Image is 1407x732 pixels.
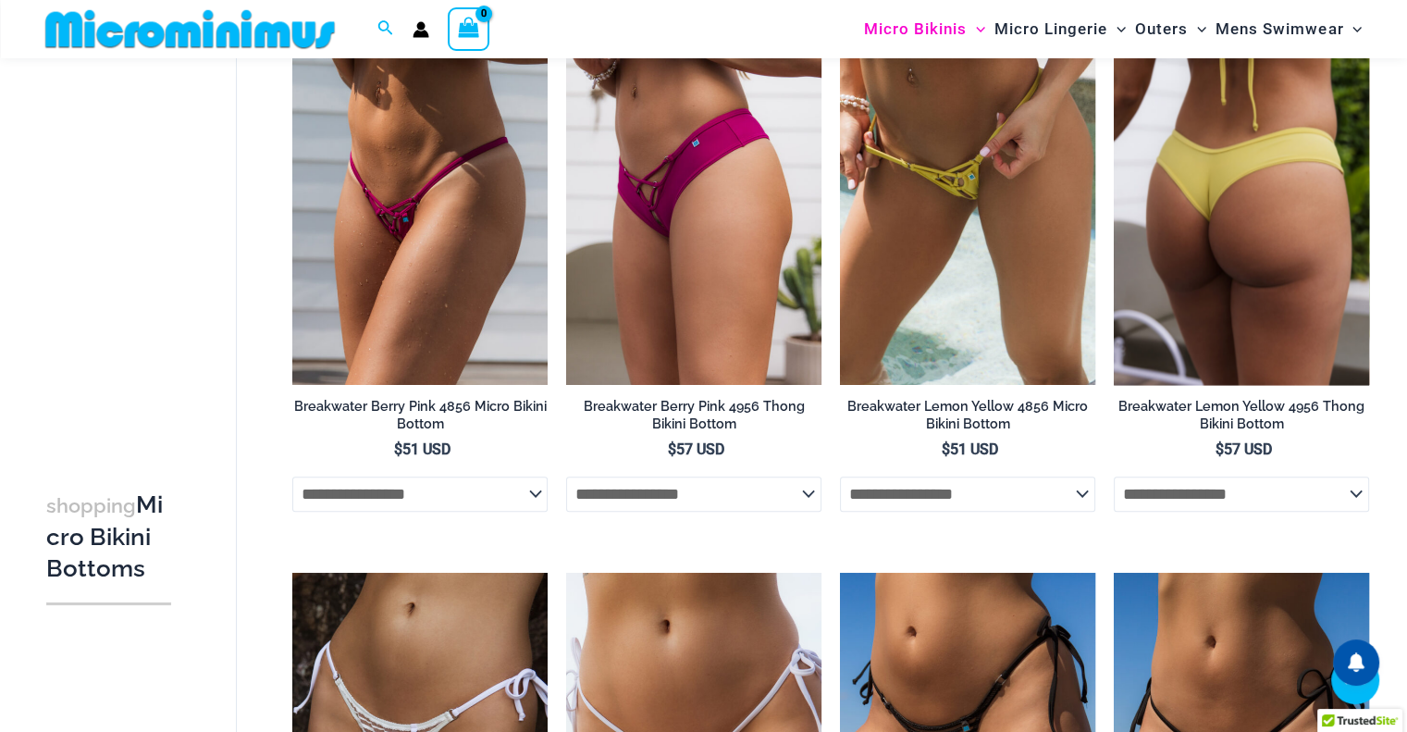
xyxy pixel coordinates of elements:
[394,440,450,458] bdi: 51 USD
[840,398,1095,440] a: Breakwater Lemon Yellow 4856 Micro Bikini Bottom
[942,440,998,458] bdi: 51 USD
[1216,440,1272,458] bdi: 57 USD
[292,398,548,440] a: Breakwater Berry Pink 4856 Micro Bikini Bottom
[864,6,967,53] span: Micro Bikinis
[46,490,171,584] h3: Micro Bikini Bottoms
[942,440,950,458] span: $
[1114,2,1369,385] a: Breakwater Lemon Yellow 4956 Short 02Breakwater Lemon Yellow 4956 Short 01Breakwater Lemon Yellow...
[1107,6,1126,53] span: Menu Toggle
[1130,6,1211,53] a: OutersMenu ToggleMenu Toggle
[840,2,1095,385] a: Breakwater Lemon Yellow4856 micro 01Breakwater Lemon Yellow 4856 micro 02Breakwater Lemon Yellow ...
[1216,440,1224,458] span: $
[566,2,821,385] a: Breakwater Berry Pink 4956 Short 01Breakwater Berry Pink 4956 Short 02Breakwater Berry Pink 4956 ...
[840,2,1095,385] img: Breakwater Lemon Yellow4856 micro 01
[377,18,394,41] a: Search icon link
[566,2,821,385] img: Breakwater Berry Pink 4956 Short 01
[1114,398,1369,440] a: Breakwater Lemon Yellow 4956 Thong Bikini Bottom
[46,62,213,432] iframe: TrustedSite Certified
[857,3,1370,56] nav: Site Navigation
[668,440,676,458] span: $
[292,398,548,432] h2: Breakwater Berry Pink 4856 Micro Bikini Bottom
[990,6,1130,53] a: Micro LingerieMenu ToggleMenu Toggle
[1135,6,1188,53] span: Outers
[840,398,1095,432] h2: Breakwater Lemon Yellow 4856 Micro Bikini Bottom
[413,21,429,38] a: Account icon link
[1211,6,1366,53] a: Mens SwimwearMenu ToggleMenu Toggle
[1114,2,1369,385] img: Breakwater Lemon Yellow 4956 Short 01
[448,7,490,50] a: View Shopping Cart, empty
[859,6,990,53] a: Micro BikinisMenu ToggleMenu Toggle
[668,440,724,458] bdi: 57 USD
[1343,6,1362,53] span: Menu Toggle
[1216,6,1343,53] span: Mens Swimwear
[1114,398,1369,432] h2: Breakwater Lemon Yellow 4956 Thong Bikini Bottom
[38,8,342,50] img: MM SHOP LOGO FLAT
[994,6,1107,53] span: Micro Lingerie
[394,440,402,458] span: $
[566,398,821,440] a: Breakwater Berry Pink 4956 Thong Bikini Bottom
[1188,6,1206,53] span: Menu Toggle
[566,398,821,432] h2: Breakwater Berry Pink 4956 Thong Bikini Bottom
[967,6,985,53] span: Menu Toggle
[46,494,136,517] span: shopping
[292,2,548,385] a: Breakwater Berry Pink 4856 micro 02Breakwater Berry Pink 4856 micro 01Breakwater Berry Pink 4856 ...
[292,2,548,385] img: Breakwater Berry Pink 4856 micro 02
